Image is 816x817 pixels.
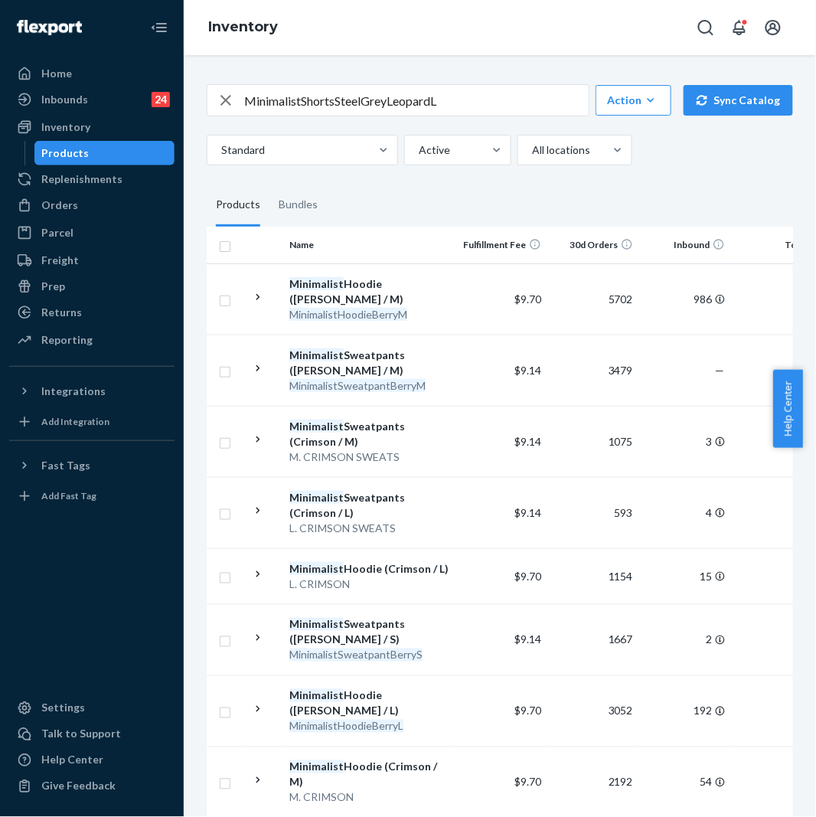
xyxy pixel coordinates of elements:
[758,12,788,43] button: Open account menu
[41,727,121,742] div: Talk to Support
[208,18,278,35] a: Inventory
[639,604,731,675] td: 2
[9,274,175,299] a: Prep
[220,142,221,158] input: Standard
[9,61,175,86] a: Home
[639,548,731,604] td: 15
[289,760,449,790] div: Hoodie (Crimson / M)
[724,12,755,43] button: Open notifications
[289,649,423,662] em: MinimalistSweatpantBerryS
[41,198,78,213] div: Orders
[289,561,449,577] div: Hoodie (Crimson / L)
[41,279,65,294] div: Prep
[9,484,175,508] a: Add Fast Tag
[9,87,175,112] a: Inbounds24
[289,760,344,773] em: Minimalist
[9,722,175,747] a: Talk to Support
[9,248,175,273] a: Freight
[9,300,175,325] a: Returns
[41,701,85,716] div: Settings
[289,617,449,648] div: Sweatpants ([PERSON_NAME] / S)
[289,348,344,361] em: Minimalist
[41,779,116,794] div: Give Feedback
[773,370,803,448] button: Help Center
[289,419,449,449] div: Sweatpants (Crimson / M)
[279,184,318,227] div: Bundles
[196,5,290,50] ol: breadcrumbs
[41,92,88,107] div: Inbounds
[455,227,547,263] th: Fulfillment Fee
[289,308,407,321] em: MinimalistHoodieBerryM
[547,477,639,548] td: 593
[417,142,419,158] input: Active
[216,184,260,227] div: Products
[639,675,731,747] td: 192
[9,379,175,404] button: Integrations
[547,604,639,675] td: 1667
[514,364,541,377] span: $9.14
[547,227,639,263] th: 30d Orders
[34,141,175,165] a: Products
[41,415,109,428] div: Add Integration
[514,506,541,519] span: $9.14
[41,458,90,473] div: Fast Tags
[639,477,731,548] td: 4
[289,277,344,290] em: Minimalist
[9,774,175,799] button: Give Feedback
[716,364,725,377] span: —
[9,696,175,721] a: Settings
[289,562,344,575] em: Minimalist
[9,410,175,434] a: Add Integration
[9,453,175,478] button: Fast Tags
[639,227,731,263] th: Inbound
[514,570,541,583] span: $9.70
[514,292,541,306] span: $9.70
[17,20,82,35] img: Flexport logo
[41,305,82,320] div: Returns
[289,276,449,307] div: Hoodie ([PERSON_NAME] / M)
[530,142,532,158] input: All locations
[547,406,639,477] td: 1075
[9,115,175,139] a: Inventory
[41,489,96,502] div: Add Fast Tag
[289,689,344,702] em: Minimalist
[289,688,449,719] div: Hoodie ([PERSON_NAME] / L)
[514,704,541,717] span: $9.70
[607,93,660,108] div: Action
[684,85,793,116] button: Sync Catalog
[289,577,449,592] div: L. CRIMSON
[289,420,344,433] em: Minimalist
[289,790,449,806] div: M. CRIMSON
[514,776,541,789] span: $9.70
[289,491,344,504] em: Minimalist
[596,85,671,116] button: Action
[547,675,639,747] td: 3052
[144,12,175,43] button: Close Navigation
[289,379,426,392] em: MinimalistSweatpantBerryM
[152,92,170,107] div: 24
[690,12,721,43] button: Open Search Box
[547,548,639,604] td: 1154
[514,633,541,646] span: $9.14
[9,167,175,191] a: Replenishments
[547,263,639,335] td: 5702
[514,435,541,448] span: $9.14
[9,221,175,245] a: Parcel
[289,521,449,536] div: L. CRIMSON SWEATS
[9,748,175,773] a: Help Center
[41,119,90,135] div: Inventory
[9,193,175,217] a: Orders
[289,348,449,378] div: Sweatpants ([PERSON_NAME] / M)
[9,328,175,352] a: Reporting
[41,225,73,240] div: Parcel
[289,618,344,631] em: Minimalist
[244,85,589,116] input: Search inventory by name or sku
[42,145,90,161] div: Products
[41,253,79,268] div: Freight
[283,227,455,263] th: Name
[41,753,103,768] div: Help Center
[639,263,731,335] td: 986
[41,384,106,399] div: Integrations
[547,335,639,406] td: 3479
[289,720,403,733] em: MinimalistHoodieBerryL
